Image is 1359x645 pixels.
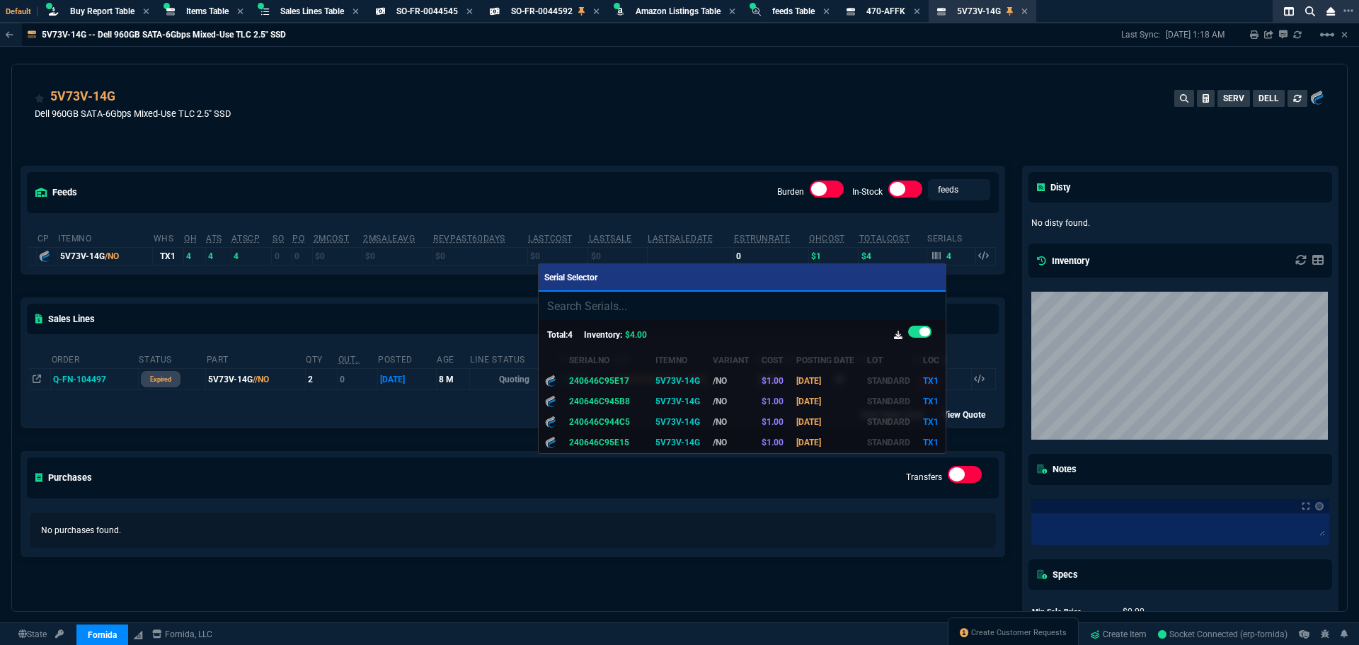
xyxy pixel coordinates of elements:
div: On-Hand Only [908,326,931,344]
span: 240646C95E17 [569,376,629,386]
td: [DATE] [790,433,861,453]
td: $1.00 [755,370,790,391]
td: $1.00 [755,412,790,433]
span: 240646C944C5 [569,417,630,427]
th: SerialNo [563,350,650,370]
span: Serial Selector [544,273,597,282]
td: TX1 [917,391,946,411]
td: [DATE] [790,370,861,391]
td: /NO [706,412,755,433]
td: [DATE] [790,412,861,433]
input: Search Serials... [539,292,946,320]
td: STANDARD [861,370,917,391]
td: 5V73V-14G [649,412,706,433]
td: 5V73V-14G [649,370,706,391]
span: 240646C945B8 [569,396,630,406]
span: 240646C95E15 [569,438,629,447]
td: STANDARD [861,412,917,433]
th: Cost [755,350,790,370]
span: 4 [568,330,573,340]
th: Variant [706,350,755,370]
td: $1.00 [755,433,790,453]
td: /NO [706,433,755,453]
td: $1.00 [755,391,790,411]
td: 5V73V-14G [649,433,706,453]
td: /NO [706,370,755,391]
td: TX1 [917,412,946,433]
td: /NO [706,391,755,411]
td: [DATE] [790,391,861,411]
th: Posting Date [790,350,861,370]
th: Lot [861,350,917,370]
span: Inventory: [584,330,622,340]
td: TX1 [917,370,946,391]
td: STANDARD [861,391,917,411]
td: TX1 [917,433,946,453]
span: $4.00 [625,330,647,340]
th: Loc [917,350,946,370]
td: STANDARD [861,433,917,453]
span: Total: [547,330,568,340]
th: ItemNo [649,350,706,370]
td: 5V73V-14G [649,391,706,411]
